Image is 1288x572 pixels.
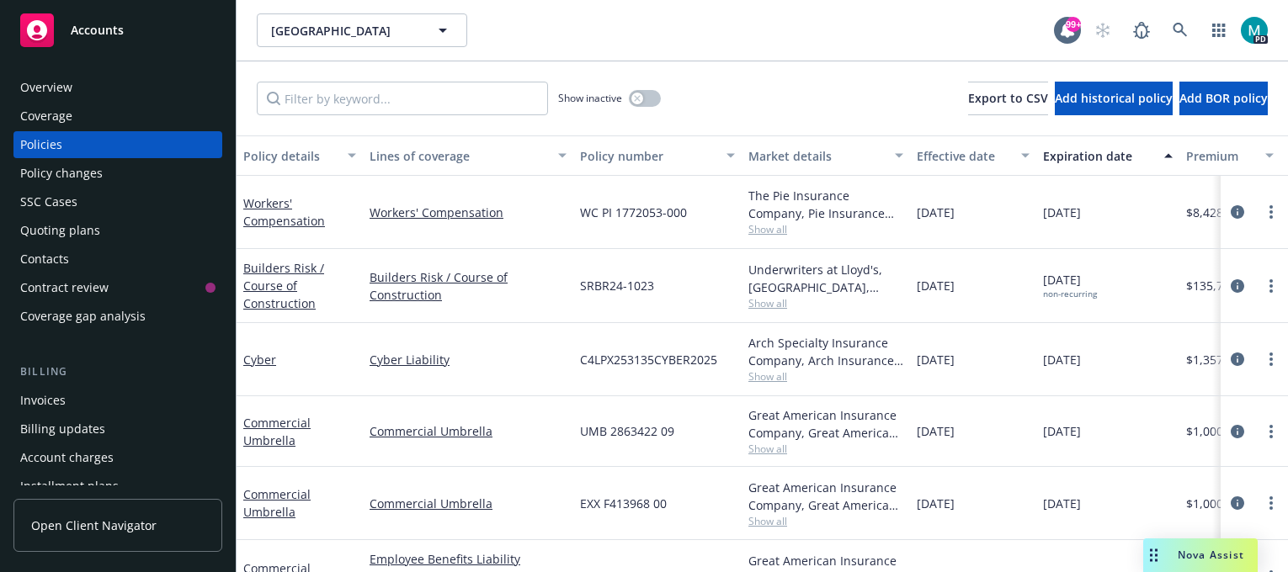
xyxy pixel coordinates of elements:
a: Contacts [13,246,222,273]
a: Commercial Umbrella [370,422,567,440]
div: Lines of coverage [370,147,548,165]
span: WC PI 1772053-000 [580,204,687,221]
a: circleInformation [1227,349,1248,369]
button: Add BOR policy [1179,82,1268,115]
input: Filter by keyword... [257,82,548,115]
div: Premium [1186,147,1255,165]
span: $1,000.00 [1186,495,1240,512]
div: Quoting plans [20,217,100,244]
div: Policies [20,131,62,158]
button: Market details [742,135,910,176]
a: Invoices [13,387,222,414]
a: Coverage gap analysis [13,303,222,330]
span: Accounts [71,24,124,37]
a: more [1261,421,1281,442]
a: Quoting plans [13,217,222,244]
a: circleInformation [1227,493,1248,513]
div: Arch Specialty Insurance Company, Arch Insurance Company, CRC Group [748,334,903,369]
span: Add BOR policy [1179,90,1268,106]
span: [DATE] [917,351,955,368]
div: Overview [20,74,72,101]
a: Builders Risk / Course of Construction [370,268,567,304]
a: Start snowing [1086,13,1120,47]
button: [GEOGRAPHIC_DATA] [257,13,467,47]
a: Cyber [243,352,276,368]
a: circleInformation [1227,276,1248,296]
a: Cyber Liability [370,351,567,368]
div: Coverage [20,103,72,130]
span: C4LPX253135CYBER2025 [580,351,717,368]
a: more [1261,202,1281,222]
span: Export to CSV [968,90,1048,106]
span: Show all [748,296,903,310]
div: Expiration date [1043,147,1154,165]
span: $1,000.00 [1186,422,1240,440]
a: Search [1163,13,1197,47]
span: Show all [748,222,903,236]
span: $8,428.00 [1186,204,1240,221]
a: circleInformation [1227,202,1248,222]
span: Nova Assist [1178,548,1244,562]
span: SRBR24-1023 [580,277,654,294]
button: Lines of coverage [363,135,573,176]
button: Policy number [573,135,742,176]
button: Expiration date [1036,135,1179,176]
a: Report a Bug [1125,13,1158,47]
a: more [1261,349,1281,369]
span: Show all [748,369,903,384]
div: Account charges [20,444,114,471]
a: Builders Risk / Course of Construction [243,260,324,311]
div: Billing [13,363,222,380]
span: $1,357.00 [1186,351,1240,368]
a: Commercial Umbrella [243,415,311,448]
span: [DATE] [917,495,955,512]
span: [DATE] [1043,422,1081,440]
span: [DATE] [917,277,955,294]
div: Policy changes [20,160,103,187]
div: Invoices [20,387,66,414]
a: Billing updates [13,416,222,442]
div: Drag to move [1143,538,1164,572]
a: Employee Benefits Liability [370,550,567,568]
span: EXX F413968 00 [580,495,667,512]
div: SSC Cases [20,188,77,215]
span: Open Client Navigator [31,516,157,534]
div: non-recurring [1043,289,1097,299]
a: Workers' Compensation [370,204,567,221]
a: Switch app [1202,13,1236,47]
a: circleInformation [1227,421,1248,442]
a: Installment plans [13,473,222,500]
a: SSC Cases [13,188,222,215]
a: Policies [13,131,222,158]
div: Installment plans [20,473,119,500]
button: Add historical policy [1055,82,1173,115]
a: Overview [13,74,222,101]
span: [DATE] [1043,351,1081,368]
button: Nova Assist [1143,538,1258,572]
a: Commercial Umbrella [370,495,567,512]
span: [DATE] [1043,204,1081,221]
a: Coverage [13,103,222,130]
div: Great American Insurance Company, Great American Insurance Group [748,406,903,442]
div: Billing updates [20,416,105,442]
div: Effective date [917,147,1011,165]
div: Contract review [20,274,109,301]
span: Show inactive [558,91,622,105]
div: Market details [748,147,885,165]
span: $135,740.00 [1186,277,1253,294]
div: Policy number [580,147,716,165]
a: more [1261,276,1281,296]
a: Contract review [13,274,222,301]
span: Show all [748,514,903,528]
img: photo [1241,17,1268,44]
button: Export to CSV [968,82,1048,115]
span: UMB 2863422 09 [580,422,674,440]
span: [GEOGRAPHIC_DATA] [271,22,417,40]
span: [DATE] [1043,495,1081,512]
a: Policy changes [13,160,222,187]
div: 99+ [1066,17,1081,32]
span: Add historical policy [1055,90,1173,106]
div: Coverage gap analysis [20,303,146,330]
div: Policy details [243,147,338,165]
div: The Pie Insurance Company, Pie Insurance (Carrier) [748,187,903,222]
